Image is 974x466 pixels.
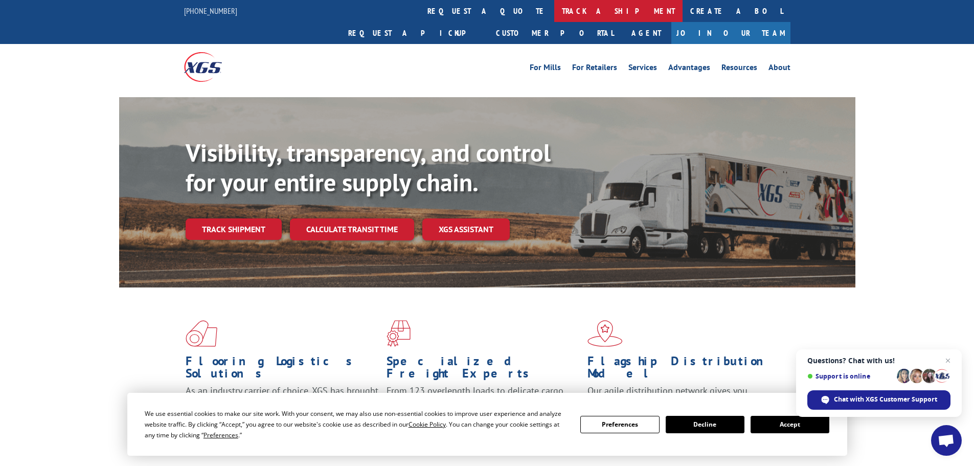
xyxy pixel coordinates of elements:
a: About [768,63,790,75]
a: Join Our Team [671,22,790,44]
span: Questions? Chat with us! [807,357,950,365]
img: xgs-icon-focused-on-flooring-red [387,320,411,347]
a: Services [628,63,657,75]
a: Agent [621,22,671,44]
span: Preferences [203,431,238,439]
button: Decline [666,416,744,433]
h1: Specialized Freight Experts [387,355,580,385]
img: xgs-icon-total-supply-chain-intelligence-red [186,320,217,347]
a: Request a pickup [341,22,488,44]
h1: Flooring Logistics Solutions [186,355,379,385]
a: Track shipment [186,218,282,240]
span: Cookie Policy [409,420,446,429]
a: [PHONE_NUMBER] [184,6,237,16]
span: Support is online [807,372,893,380]
a: For Retailers [572,63,617,75]
a: Calculate transit time [290,218,414,240]
a: For Mills [530,63,561,75]
a: Customer Portal [488,22,621,44]
img: xgs-icon-flagship-distribution-model-red [587,320,623,347]
div: We use essential cookies to make our site work. With your consent, we may also use non-essential ... [145,408,568,440]
b: Visibility, transparency, and control for your entire supply chain. [186,137,551,198]
span: Close chat [942,354,954,367]
p: From 123 overlength loads to delicate cargo, our experienced staff knows the best way to move you... [387,385,580,430]
button: Preferences [580,416,659,433]
div: Open chat [931,425,962,456]
span: As an industry carrier of choice, XGS has brought innovation and dedication to flooring logistics... [186,385,378,421]
a: Advantages [668,63,710,75]
span: Our agile distribution network gives you nationwide inventory management on demand. [587,385,776,409]
a: Resources [721,63,757,75]
div: Cookie Consent Prompt [127,393,847,456]
div: Chat with XGS Customer Support [807,390,950,410]
h1: Flagship Distribution Model [587,355,781,385]
a: XGS ASSISTANT [422,218,510,240]
span: Chat with XGS Customer Support [834,395,937,404]
button: Accept [751,416,829,433]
